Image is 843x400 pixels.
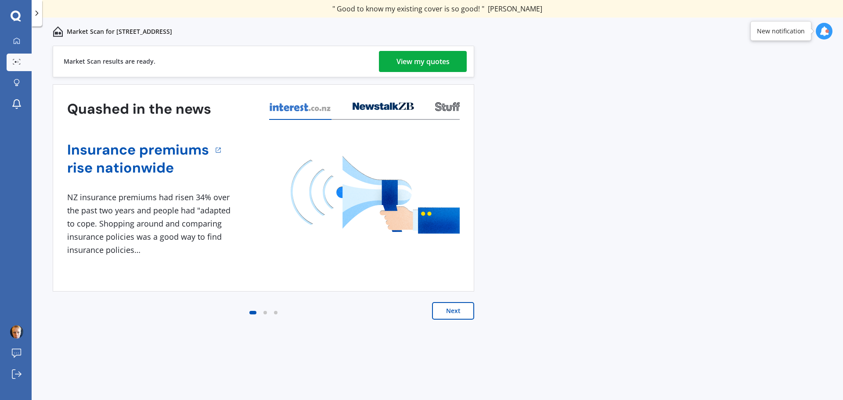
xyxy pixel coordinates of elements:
[67,191,234,256] div: NZ insurance premiums had risen 34% over the past two years and people had "adapted to cope. Shop...
[53,26,63,37] img: home-and-contents.b802091223b8502ef2dd.svg
[67,141,209,159] a: Insurance premiums
[67,100,211,118] h3: Quashed in the news
[379,51,467,72] a: View my quotes
[67,27,172,36] p: Market Scan for [STREET_ADDRESS]
[432,302,474,320] button: Next
[64,46,155,77] div: Market Scan results are ready.
[67,159,209,177] a: rise nationwide
[396,51,450,72] div: View my quotes
[291,156,460,234] img: media image
[10,325,23,339] img: ACg8ocI2C5miAWmRaY9W2-2lP4b5WdqkxEULTz75-MVy6m2LAA=s96-c
[757,27,805,36] div: New notification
